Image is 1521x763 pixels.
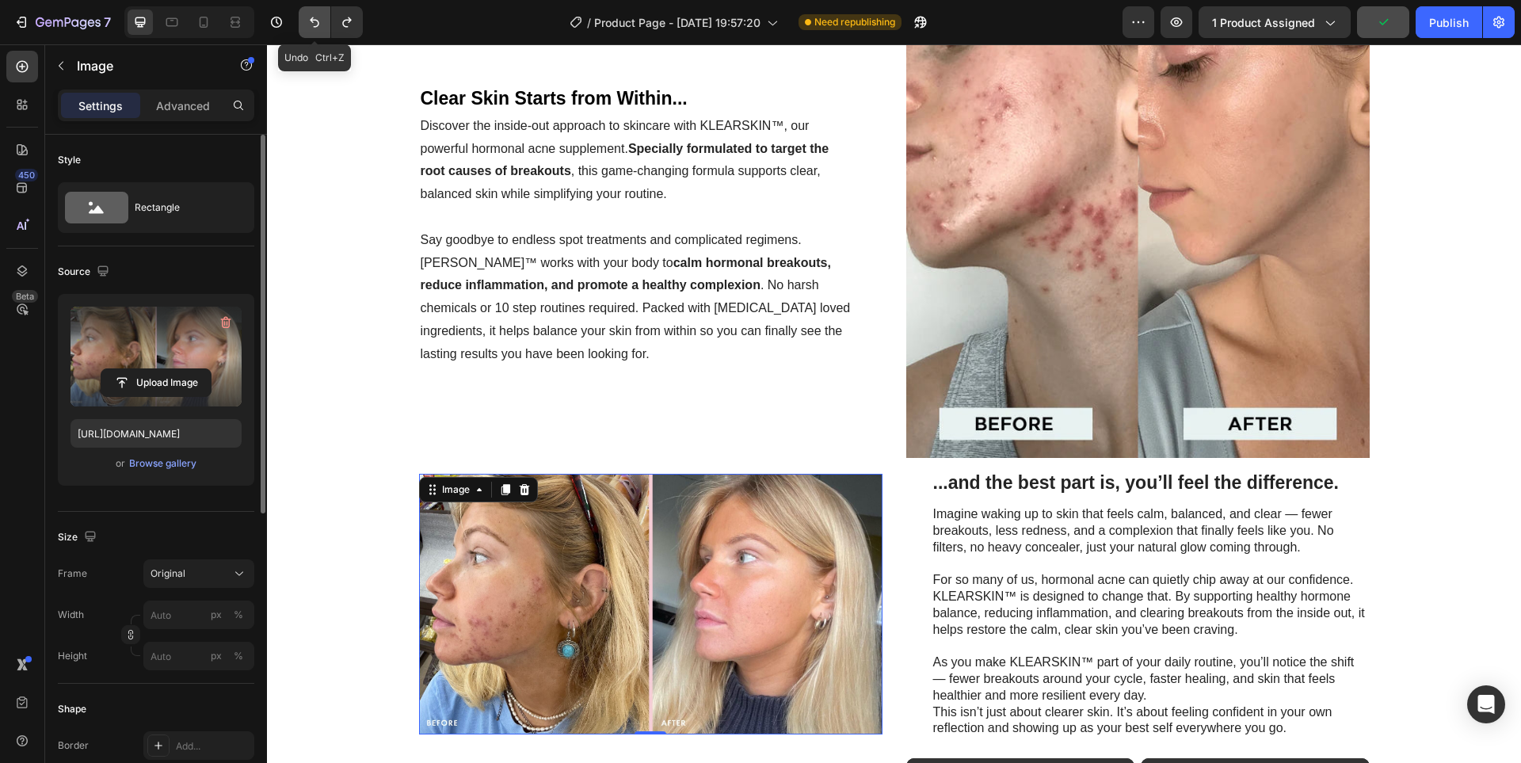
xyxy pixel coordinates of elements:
span: Product Page - [DATE] 19:57:20 [594,14,760,31]
div: px [211,608,222,622]
input: https://example.com/image.jpg [71,419,242,448]
div: Size [58,527,100,548]
iframe: Design area [267,44,1521,763]
h2: ...and the best part is, you’ll feel the difference. [665,425,1103,452]
div: Open Intercom Messenger [1467,685,1505,723]
div: Shape [58,702,86,716]
span: or [116,454,125,473]
div: Style [58,153,81,167]
p: For so many of us, hormonal acne can quietly chip away at our confidence. KLEARSKIN™ is designed ... [666,528,1101,593]
button: 1 product assigned [1199,6,1351,38]
div: Source [58,261,112,283]
div: 450 [15,169,38,181]
div: Publish [1429,14,1469,31]
p: Settings [78,97,123,114]
span: 1 product assigned [1212,14,1315,31]
span: Original [151,567,185,581]
p: As you make KLEARSKIN™ part of your daily routine, you’ll notice the shift — fewer breakouts arou... [666,610,1101,659]
input: px% [143,601,254,629]
button: % [207,647,226,666]
img: gempages_585779308484625181-0306a3a7-c362-44a2-a9bb-9f3704f85b4d.jpg [152,429,616,690]
p: Image [77,56,212,75]
span: Need republishing [814,15,895,29]
div: % [234,649,243,663]
input: px% [143,642,254,670]
div: Beta [12,290,38,303]
button: 7 [6,6,118,38]
button: Upload Image [101,368,212,397]
button: px [229,647,248,666]
button: px [229,605,248,624]
div: % [234,608,243,622]
label: Width [58,608,84,622]
p: This isn’t just about clearer skin. It’s about feeling confident in your own reflection and showi... [666,660,1101,693]
span: / [587,14,591,31]
div: Image [172,438,206,452]
button: Browse gallery [128,456,197,471]
p: 7 [104,13,111,32]
p: Imagine waking up to skin that feels calm, balanced, and clear — fewer breakouts, less redness, a... [666,462,1101,511]
p: Advanced [156,97,210,114]
label: Height [58,649,87,663]
button: Original [143,559,254,588]
button: Publish [1416,6,1482,38]
div: Border [58,738,89,753]
div: Rectangle [135,189,231,226]
label: Frame [58,567,87,581]
button: % [207,605,226,624]
div: Add... [176,739,250,753]
div: Browse gallery [129,456,196,471]
div: Undo/Redo [299,6,363,38]
div: px [211,649,222,663]
h2: What customers are noticing with KLEARSKIN™ [152,714,590,740]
